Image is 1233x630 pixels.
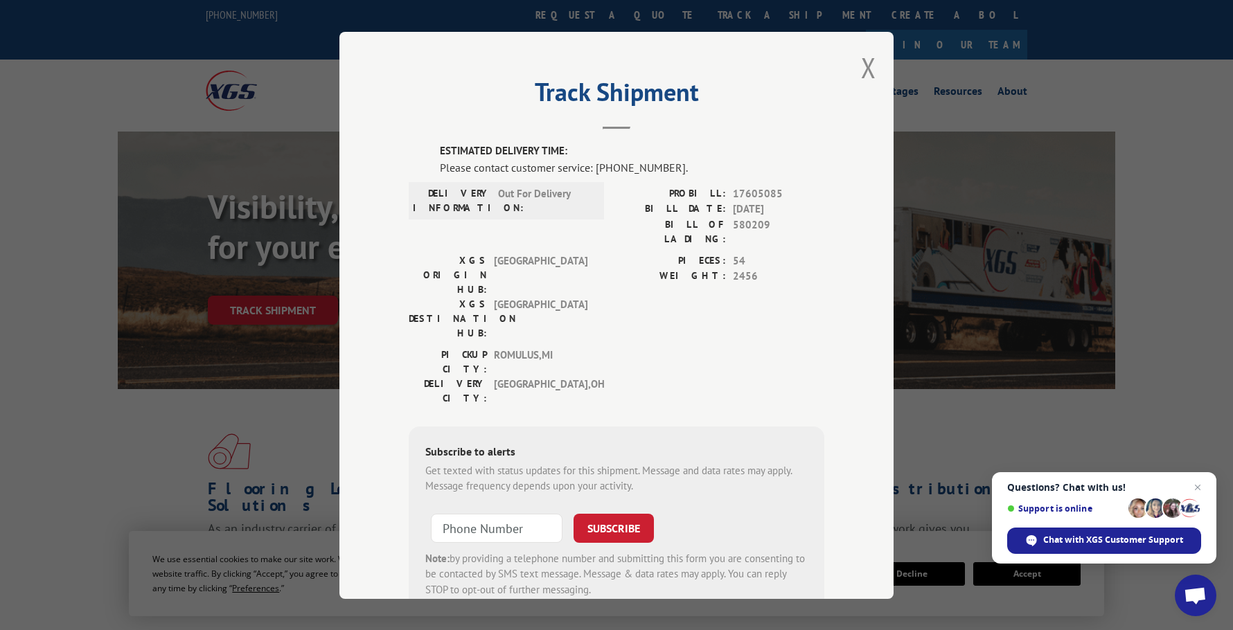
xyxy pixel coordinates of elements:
[413,186,491,215] label: DELIVERY INFORMATION:
[1175,575,1216,616] div: Open chat
[425,442,808,462] div: Subscribe to alerts
[409,296,487,340] label: XGS DESTINATION HUB:
[733,269,824,285] span: 2456
[409,376,487,405] label: DELIVERY CITY:
[409,253,487,296] label: XGS ORIGIN HUB:
[498,186,592,215] span: Out For Delivery
[425,550,808,597] div: by providing a telephone number and submitting this form you are consenting to be contacted by SM...
[1043,534,1183,546] span: Chat with XGS Customer Support
[733,186,824,201] span: 17605085
[431,513,562,542] input: Phone Number
[494,296,587,340] span: [GEOGRAPHIC_DATA]
[616,269,726,285] label: WEIGHT:
[574,513,654,542] button: SUBSCRIBE
[616,253,726,269] label: PIECES:
[494,376,587,405] span: [GEOGRAPHIC_DATA] , OH
[409,347,487,376] label: PICKUP CITY:
[409,82,824,109] h2: Track Shipment
[425,462,808,494] div: Get texted with status updates for this shipment. Message and data rates may apply. Message frequ...
[1007,482,1201,493] span: Questions? Chat with us!
[440,159,824,175] div: Please contact customer service: [PHONE_NUMBER].
[1007,503,1124,514] span: Support is online
[616,186,726,201] label: PROBILL:
[494,253,587,296] span: [GEOGRAPHIC_DATA]
[1007,528,1201,554] div: Chat with XGS Customer Support
[733,217,824,246] span: 580209
[861,49,876,86] button: Close modal
[733,201,824,217] span: [DATE]
[1189,479,1206,496] span: Close chat
[425,551,450,564] strong: Note:
[616,201,726,217] label: BILL DATE:
[733,253,824,269] span: 54
[616,217,726,246] label: BILL OF LADING:
[494,347,587,376] span: ROMULUS , MI
[440,143,824,159] label: ESTIMATED DELIVERY TIME:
